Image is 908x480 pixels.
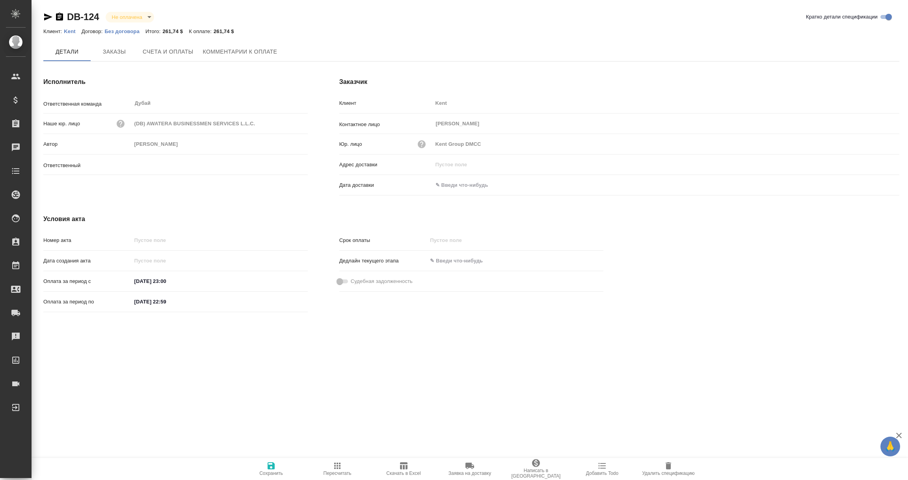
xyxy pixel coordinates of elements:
[132,296,201,307] input: ✎ Введи что-нибудь
[203,47,277,57] span: Комментарии к оплате
[806,13,878,21] span: Кратко детали спецификации
[48,47,86,57] span: Детали
[43,12,53,22] button: Скопировать ссылку для ЯМессенджера
[339,161,433,169] p: Адрес доставки
[339,140,362,148] p: Юр. лицо
[43,140,132,148] p: Автор
[433,138,899,150] input: Пустое поле
[433,179,502,191] input: ✎ Введи что-нибудь
[43,257,132,265] p: Дата создания акта
[339,99,433,107] p: Клиент
[43,277,132,285] p: Оплата за период с
[132,234,308,246] input: Пустое поле
[55,12,64,22] button: Скопировать ссылку
[95,47,133,57] span: Заказы
[339,77,899,87] h4: Заказчик
[82,28,105,34] p: Договор:
[162,28,189,34] p: 261,74 $
[339,257,428,265] p: Дедлайн текущего этапа
[884,438,897,455] span: 🙏
[43,214,603,224] h4: Условия акта
[132,255,201,266] input: Пустое поле
[110,14,145,20] button: Не оплачена
[104,28,145,34] a: Без договора
[106,12,154,22] div: Не оплачена
[143,47,194,57] span: Счета и оплаты
[433,97,899,109] input: Пустое поле
[214,28,240,34] p: 261,74 $
[132,275,201,287] input: ✎ Введи что-нибудь
[64,28,81,34] a: Kent
[43,298,132,306] p: Оплата за период по
[303,164,305,166] button: Open
[43,120,80,128] p: Наше юр. лицо
[339,181,433,189] p: Дата доставки
[43,77,308,87] h4: Исполнитель
[43,28,64,34] p: Клиент:
[427,255,496,266] input: ✎ Введи что-нибудь
[433,159,899,170] input: Пустое поле
[339,121,433,128] p: Контактное лицо
[43,236,132,244] p: Номер акта
[43,100,132,108] p: Ответственная команда
[132,118,308,129] input: Пустое поле
[427,234,496,246] input: Пустое поле
[145,28,162,34] p: Итого:
[189,28,214,34] p: К оплате:
[880,437,900,456] button: 🙏
[43,162,132,169] p: Ответственный
[67,11,99,22] a: DB-124
[132,138,308,150] input: Пустое поле
[339,236,428,244] p: Срок оплаты
[351,277,413,285] span: Судебная задолженность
